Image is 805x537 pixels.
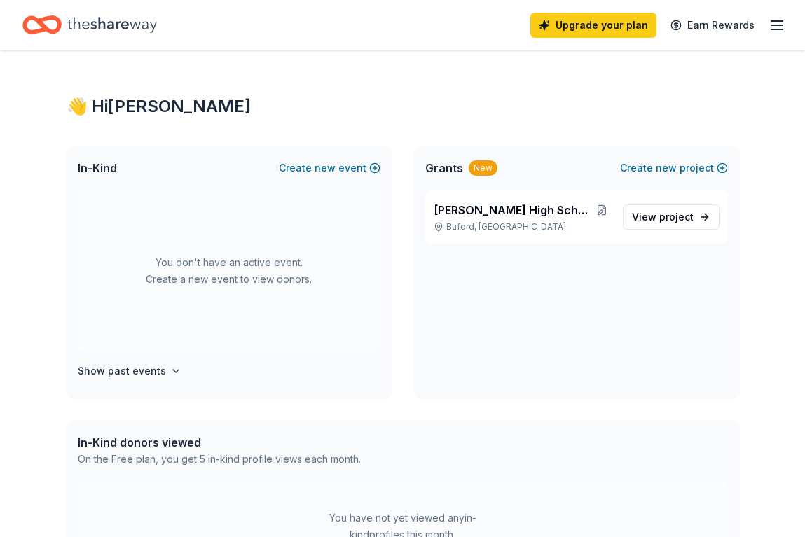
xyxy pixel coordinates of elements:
[279,160,380,176] button: Createnewevent
[623,204,720,230] a: View project
[620,160,728,176] button: Createnewproject
[78,160,117,176] span: In-Kind
[315,160,336,176] span: new
[662,13,763,38] a: Earn Rewards
[78,363,181,379] button: Show past events
[434,221,612,232] p: Buford, [GEOGRAPHIC_DATA]
[632,209,694,225] span: View
[530,13,656,38] a: Upgrade your plan
[22,8,157,41] a: Home
[67,95,739,118] div: 👋 Hi [PERSON_NAME]
[656,160,677,176] span: new
[78,190,380,351] div: You don't have an active event. Create a new event to view donors.
[78,434,361,451] div: In-Kind donors viewed
[469,160,497,176] div: New
[659,211,694,223] span: project
[434,202,593,218] span: [PERSON_NAME] High School Band Program
[78,363,166,379] h4: Show past events
[78,451,361,468] div: On the Free plan, you get 5 in-kind profile views each month.
[425,160,463,176] span: Grants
